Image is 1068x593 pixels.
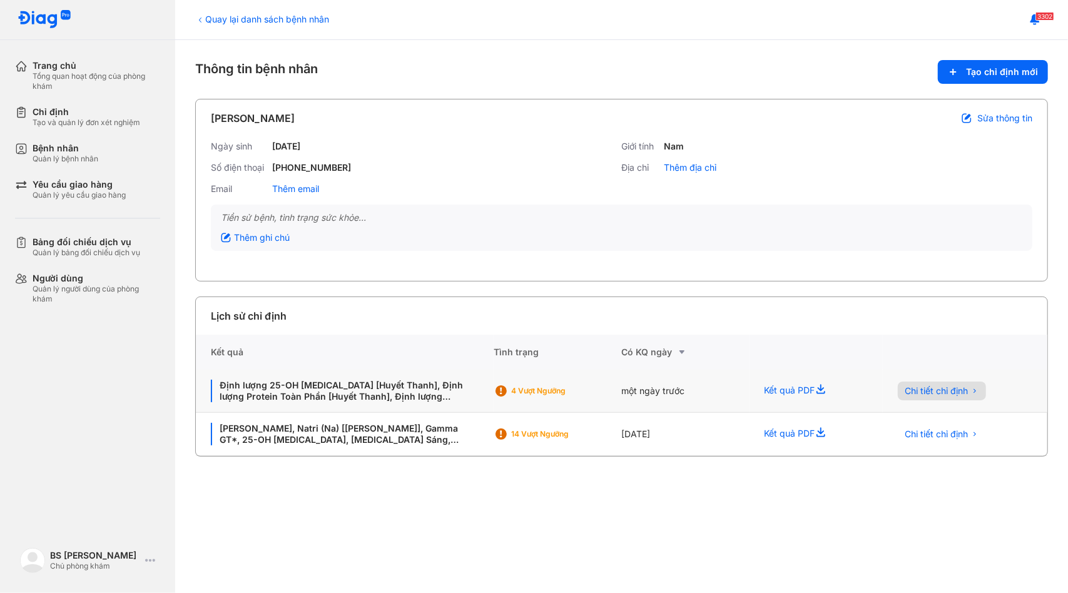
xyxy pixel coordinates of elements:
div: [DATE] [621,413,749,456]
span: Sửa thông tin [977,113,1032,124]
div: Tạo và quản lý đơn xét nghiệm [33,118,140,128]
div: Giới tính [622,141,659,152]
div: Nam [664,141,684,152]
div: Kết quả [196,335,494,370]
div: Tình trạng [494,335,621,370]
div: Thêm email [272,183,319,195]
div: Email [211,183,267,195]
div: 4 Vượt ngưỡng [511,386,611,396]
div: Thêm địa chỉ [664,162,717,173]
div: [PERSON_NAME], Natri (Na) [[PERSON_NAME]], Gamma GT*, 25-OH [MEDICAL_DATA], [MEDICAL_DATA] Sáng, ... [211,423,479,445]
div: Lịch sử chỉ định [211,308,287,323]
div: Định lượng 25-OH [MEDICAL_DATA] [Huyết Thanh], Định lượng Protein Toàn Phần [Huyết Thanh], Định l... [211,380,479,402]
div: Quản lý người dùng của phòng khám [33,284,160,304]
button: Chi tiết chỉ định [898,382,986,400]
div: Tiền sử bệnh, tình trạng sức khỏe... [221,212,1022,223]
div: Người dùng [33,273,160,284]
div: [PERSON_NAME] [211,111,295,126]
div: Thêm ghi chú [221,232,290,243]
span: Chi tiết chỉ định [905,385,969,397]
button: Tạo chỉ định mới [938,60,1048,84]
div: Tổng quan hoạt động của phòng khám [33,71,160,91]
div: Bảng đối chiếu dịch vụ [33,236,140,248]
div: một ngày trước [621,370,749,413]
div: Thông tin bệnh nhân [195,60,1048,84]
span: 3302 [1035,12,1054,21]
div: Địa chỉ [622,162,659,173]
div: Quản lý bảng đối chiếu dịch vụ [33,248,140,258]
div: Quản lý yêu cầu giao hàng [33,190,126,200]
div: Số điện thoại [211,162,267,173]
div: Kết quả PDF [750,413,883,456]
div: Quản lý bệnh nhân [33,154,98,164]
div: [DATE] [272,141,300,152]
img: logo [20,548,45,573]
div: Yêu cầu giao hàng [33,179,126,190]
div: Quay lại danh sách bệnh nhân [195,13,329,26]
div: Chỉ định [33,106,140,118]
div: Chủ phòng khám [50,561,140,571]
div: BS [PERSON_NAME] [50,550,140,561]
div: Bệnh nhân [33,143,98,154]
button: Chi tiết chỉ định [898,425,986,443]
span: Tạo chỉ định mới [966,66,1038,78]
div: Có KQ ngày [621,345,749,360]
img: logo [18,10,71,29]
div: Trang chủ [33,60,160,71]
span: Chi tiết chỉ định [905,428,969,440]
div: 14 Vượt ngưỡng [511,429,611,439]
div: [PHONE_NUMBER] [272,162,351,173]
div: Ngày sinh [211,141,267,152]
div: Kết quả PDF [750,370,883,413]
